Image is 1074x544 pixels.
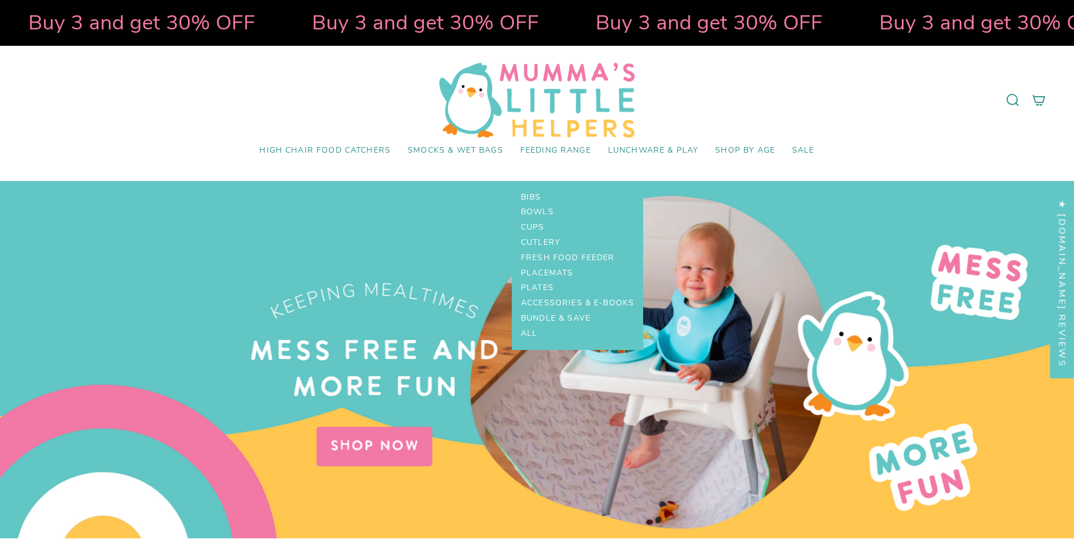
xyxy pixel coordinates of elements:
[251,137,399,164] a: High Chair Food Catchers
[520,146,591,156] span: Feeding Range
[784,137,823,164] a: SALE
[792,146,815,156] span: SALE
[521,314,591,323] span: Bundle & Save
[521,223,545,232] span: Cups
[600,137,707,164] a: Lunchware & Play
[512,137,600,164] div: Feeding Range Bibs Bowls Cups Cutlery Fresh Food Feeder Placemats Plates Accessories & E-Books Bu...
[595,8,822,37] strong: Buy 3 and get 30% OFF
[521,190,541,205] a: Bibs
[521,205,554,220] a: Bowls
[521,251,615,266] a: Fresh Food Feeder
[715,146,775,156] span: Shop by Age
[521,283,554,293] span: Plates
[512,137,600,164] a: Feeding Range
[259,146,391,156] span: High Chair Food Catchers
[521,235,560,251] a: Cutlery
[1050,190,1074,378] div: Click to open Judge.me floating reviews tab
[608,146,698,156] span: Lunchware & Play
[521,253,615,263] span: Fresh Food Feeder
[521,269,573,278] span: Placemats
[521,220,545,235] a: Cups
[707,137,784,164] a: Shop by Age
[521,280,554,296] a: Plates
[521,193,541,202] span: Bibs
[521,208,554,217] span: Bowls
[521,296,634,311] a: Accessories & E-Books
[521,329,537,339] span: All
[399,137,512,164] a: Smocks & Wet Bags
[311,8,538,37] strong: Buy 3 and get 30% OFF
[28,8,255,37] strong: Buy 3 and get 30% OFF
[521,311,591,326] a: Bundle & Save
[439,63,635,137] img: Mumma’s Little Helpers
[521,266,573,281] a: Placemats
[521,326,537,342] a: All
[521,238,560,248] span: Cutlery
[408,146,503,156] span: Smocks & Wet Bags
[521,299,634,308] span: Accessories & E-Books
